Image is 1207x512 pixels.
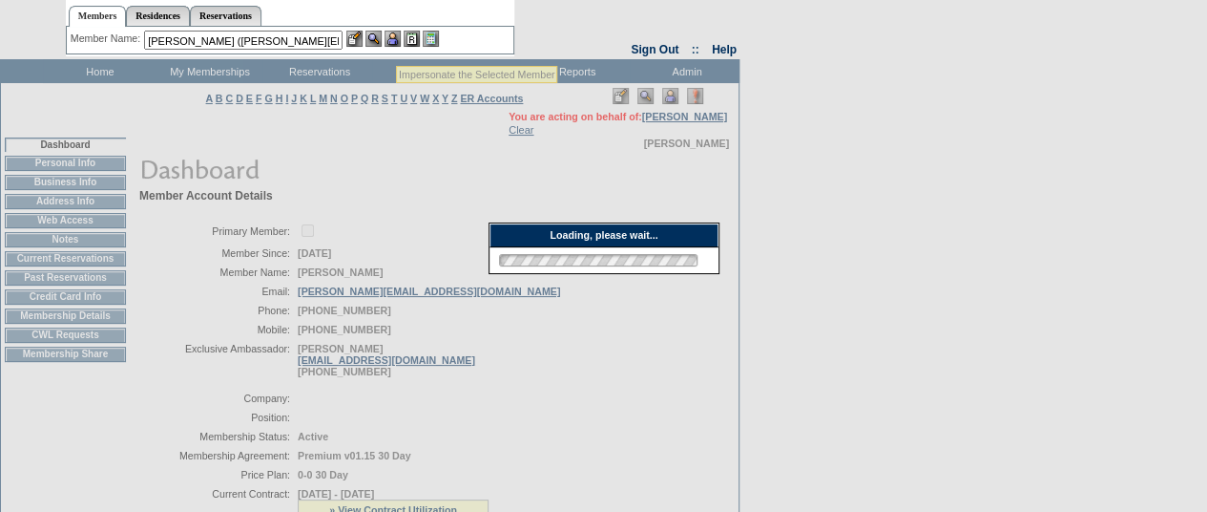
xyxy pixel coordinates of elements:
[190,6,261,26] a: Reservations
[423,31,439,47] img: b_calculator.gif
[712,43,737,56] a: Help
[631,43,678,56] a: Sign Out
[385,31,401,47] img: Impersonate
[493,251,703,269] img: loading.gif
[404,31,420,47] img: Reservations
[69,6,127,27] a: Members
[489,224,718,247] div: Loading, please wait...
[346,31,363,47] img: b_edit.gif
[126,6,190,26] a: Residences
[71,31,144,47] div: Member Name:
[692,43,699,56] span: ::
[365,31,382,47] img: View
